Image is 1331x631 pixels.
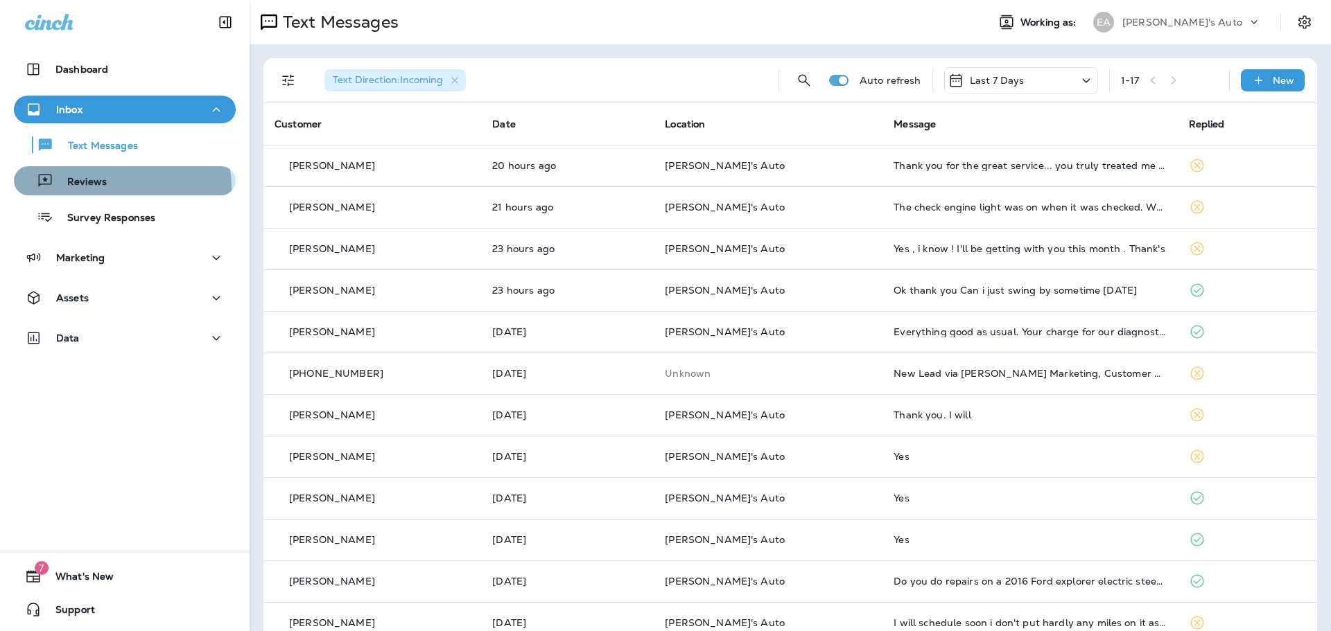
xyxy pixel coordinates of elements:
p: Last 7 Days [970,75,1025,86]
p: Auto refresh [860,75,921,86]
div: Do you do repairs on a 2016 Ford explorer electric steering assist? Seems the power steering is i... [894,576,1166,587]
p: Sep 27, 2025 11:27 AM [492,617,643,628]
p: Oct 1, 2025 02:54 PM [492,243,643,254]
div: 1 - 17 [1121,75,1140,86]
span: [PERSON_NAME]'s Auto [665,242,785,255]
p: This customer does not have a last location and the phone number they messaged is not assigned to... [665,368,871,379]
p: Sep 28, 2025 03:27 PM [492,451,643,462]
p: Sep 27, 2025 09:22 PM [492,576,643,587]
span: Text Direction : Incoming [333,73,443,86]
p: Oct 1, 2025 04:53 PM [492,202,643,213]
p: New [1273,75,1294,86]
div: Thank you for the great service... you truly treated me well..... also please thank Kylie for her... [894,160,1166,171]
span: [PERSON_NAME]'s Auto [665,409,785,421]
p: [PERSON_NAME] [289,285,375,296]
p: Oct 1, 2025 02:00 PM [492,285,643,296]
div: Everything good as usual. Your charge for our diagnostic service was very reasonable-can't thank ... [894,326,1166,337]
span: [PERSON_NAME]'s Auto [665,533,785,546]
span: Working as: [1020,17,1079,28]
button: Survey Responses [14,202,236,231]
span: [PERSON_NAME]'s Auto [665,326,785,338]
span: [PERSON_NAME]'s Auto [665,159,785,172]
p: [PERSON_NAME] [289,451,375,462]
span: [PERSON_NAME]'s Auto [665,201,785,213]
button: Filters [275,66,302,94]
p: [PERSON_NAME] [289,534,375,545]
p: [PERSON_NAME] [289,326,375,337]
div: Yes [894,451,1166,462]
p: Sep 30, 2025 11:38 AM [492,409,643,420]
p: Sep 30, 2025 12:46 PM [492,368,643,379]
button: Data [14,324,236,352]
span: Customer [275,118,322,130]
p: Assets [56,292,89,303]
p: [PERSON_NAME] [289,576,375,587]
button: Text Messages [14,130,236,159]
p: [PERSON_NAME] [289,492,375,504]
p: [PERSON_NAME] [289,617,375,628]
span: [PERSON_NAME]'s Auto [665,284,785,296]
span: 7 [35,561,49,575]
button: Collapse Sidebar [206,8,245,36]
div: Yes [894,534,1166,545]
p: Marketing [56,252,105,263]
div: Yes [894,492,1166,504]
p: Inbox [56,104,82,115]
p: Text Messages [54,140,138,153]
p: [PERSON_NAME]'s Auto [1122,17,1242,28]
button: 7What's New [14,562,236,590]
button: Search Messages [790,66,818,94]
span: Replied [1189,118,1225,130]
p: [PERSON_NAME] [289,409,375,420]
p: Text Messages [277,12,399,33]
span: [PERSON_NAME]'s Auto [665,575,785,587]
div: I will schedule soon i don't put hardly any miles on it as I drive my vehicle only on the weekend... [894,617,1166,628]
button: Support [14,596,236,623]
p: [PERSON_NAME] [289,243,375,254]
span: Location [665,118,705,130]
p: [PHONE_NUMBER] [289,368,383,379]
button: Settings [1292,10,1317,35]
p: Dashboard [55,64,108,75]
button: Reviews [14,166,236,195]
div: Thank you. I will [894,409,1166,420]
p: Data [56,332,80,344]
button: Inbox [14,96,236,123]
span: [PERSON_NAME]'s Auto [665,450,785,463]
div: The check engine light was on when it was checked. We were told there was no reason for it to be ... [894,202,1166,213]
button: Dashboard [14,55,236,83]
p: [PERSON_NAME] [289,202,375,213]
span: Support [42,604,95,621]
button: Marketing [14,244,236,272]
p: Reviews [53,176,107,189]
span: [PERSON_NAME]'s Auto [665,492,785,504]
span: Date [492,118,516,130]
span: Message [894,118,936,130]
div: Yes , i know ! I'll be getting with you this month . Thank's [894,243,1166,254]
div: Text Direction:Incoming [324,69,466,91]
div: Ok thank you Can i just swing by sometime tomorrow [894,285,1166,296]
p: Oct 1, 2025 05:40 PM [492,160,643,171]
p: Oct 1, 2025 01:18 PM [492,326,643,337]
div: EA [1093,12,1114,33]
button: Assets [14,284,236,312]
span: What's New [42,571,114,587]
p: [PERSON_NAME] [289,160,375,171]
div: New Lead via Merrick Marketing, Customer Name: Todd M., Contact info: 5133798236, Job Info: Timin... [894,368,1166,379]
p: Sep 28, 2025 12:01 PM [492,492,643,504]
span: [PERSON_NAME]'s Auto [665,616,785,629]
p: Sep 28, 2025 11:17 AM [492,534,643,545]
p: Survey Responses [53,212,155,225]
